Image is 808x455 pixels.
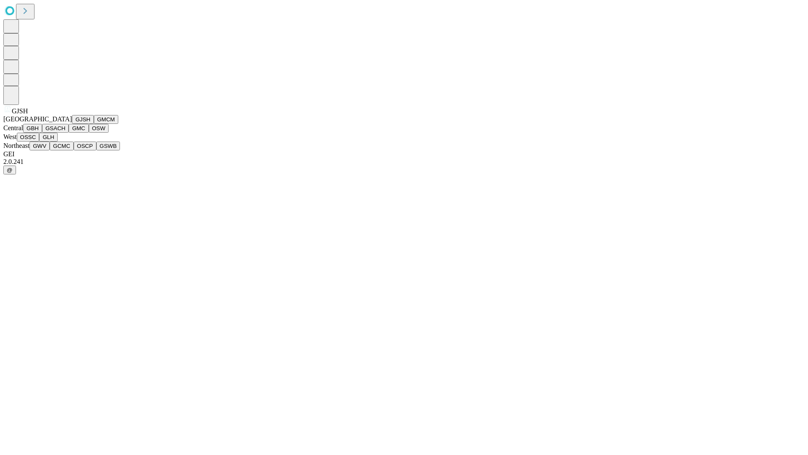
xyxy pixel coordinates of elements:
button: GLH [39,133,57,142]
span: @ [7,167,13,173]
button: OSW [89,124,109,133]
button: OSCP [74,142,96,150]
div: GEI [3,150,805,158]
button: GMCM [94,115,118,124]
button: GSACH [42,124,69,133]
span: West [3,133,17,140]
button: GBH [23,124,42,133]
span: GJSH [12,107,28,115]
button: GMC [69,124,88,133]
button: GWV [29,142,50,150]
button: OSSC [17,133,40,142]
span: [GEOGRAPHIC_DATA] [3,115,72,123]
button: GCMC [50,142,74,150]
span: Northeast [3,142,29,149]
button: GSWB [96,142,120,150]
button: @ [3,166,16,174]
span: Central [3,124,23,131]
div: 2.0.241 [3,158,805,166]
button: GJSH [72,115,94,124]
